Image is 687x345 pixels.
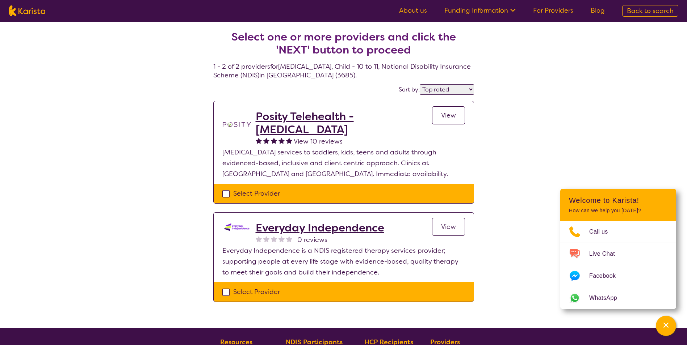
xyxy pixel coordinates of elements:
img: t1bslo80pcylnzwjhndq.png [222,110,251,139]
img: fullstar [263,137,269,144]
a: View [432,106,465,124]
a: Blog [591,6,605,15]
p: [MEDICAL_DATA] services to toddlers, kids, teens and adults through evidenced-based, inclusive an... [222,147,465,179]
span: Live Chat [589,248,624,259]
img: nonereviewstar [286,236,292,242]
img: fullstar [278,137,285,144]
img: Karista logo [9,5,45,16]
label: Sort by: [399,86,420,93]
span: View 10 reviews [294,137,343,146]
img: nonereviewstar [278,236,285,242]
a: For Providers [533,6,573,15]
ul: Choose channel [560,221,676,309]
img: nonereviewstar [271,236,277,242]
button: Channel Menu [656,316,676,336]
div: Channel Menu [560,189,676,309]
h2: Select one or more providers and click the 'NEXT' button to proceed [222,30,465,56]
img: fullstar [286,137,292,144]
p: Everyday Independence is a NDIS registered therapy services provider; supporting people at every ... [222,245,465,278]
span: View [441,222,456,231]
a: View 10 reviews [294,136,343,147]
p: How can we help you [DATE]? [569,208,667,214]
span: View [441,111,456,120]
img: kdssqoqrr0tfqzmv8ac0.png [222,221,251,233]
h2: Welcome to Karista! [569,196,667,205]
h4: 1 - 2 of 2 providers for [MEDICAL_DATA] , Child - 10 to 11 , National Disability Insurance Scheme... [213,13,474,80]
a: Posity Telehealth - [MEDICAL_DATA] [256,110,432,136]
span: Back to search [627,7,674,15]
span: Facebook [589,271,624,281]
img: nonereviewstar [256,236,262,242]
a: Web link opens in a new tab. [560,287,676,309]
span: Call us [589,226,617,237]
img: fullstar [271,137,277,144]
a: Back to search [622,5,678,17]
span: 0 reviews [297,234,327,245]
a: Everyday Independence [256,221,384,234]
a: Funding Information [444,6,516,15]
span: WhatsApp [589,293,626,303]
a: About us [399,6,427,15]
img: fullstar [256,137,262,144]
img: nonereviewstar [263,236,269,242]
a: View [432,218,465,236]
